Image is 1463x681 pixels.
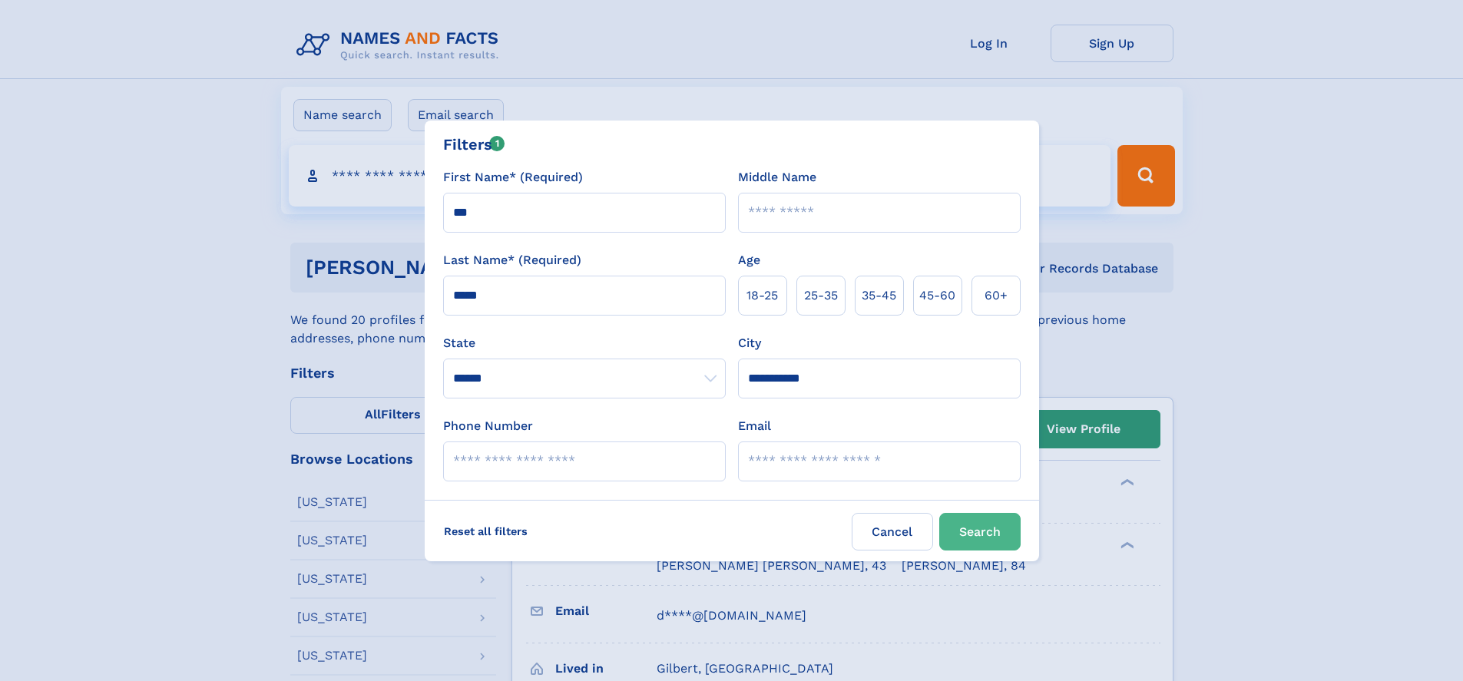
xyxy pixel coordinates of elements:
span: 18‑25 [746,286,778,305]
span: 25‑35 [804,286,838,305]
label: Age [738,251,760,269]
button: Search [939,513,1021,550]
span: 35‑45 [862,286,896,305]
label: Email [738,417,771,435]
label: Reset all filters [434,513,538,550]
span: 45‑60 [919,286,955,305]
label: Middle Name [738,168,816,187]
label: City [738,334,761,352]
label: Phone Number [443,417,533,435]
label: Cancel [852,513,933,550]
label: State [443,334,726,352]
label: First Name* (Required) [443,168,583,187]
div: Filters [443,133,505,156]
label: Last Name* (Required) [443,251,581,269]
span: 60+ [985,286,1008,305]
